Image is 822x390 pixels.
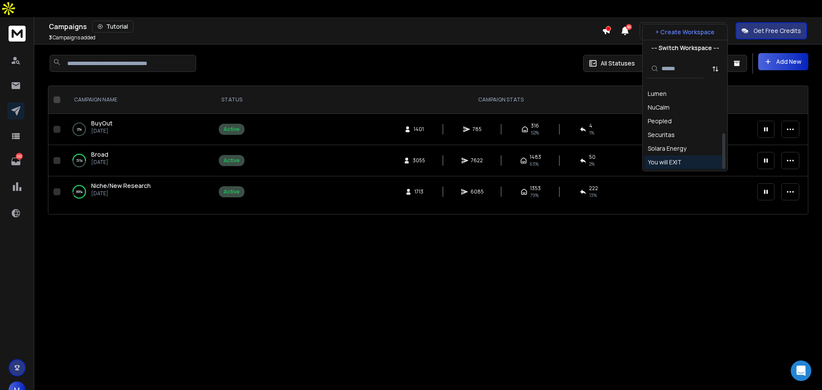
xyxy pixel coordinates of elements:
[91,182,151,190] a: Niche/New Research
[530,154,541,161] span: 1483
[91,159,108,166] p: [DATE]
[589,192,597,199] span: 13 %
[589,122,593,129] span: 4
[791,360,811,381] div: Open Intercom Messenger
[64,145,214,176] td: 51%Broad[DATE]
[91,150,108,159] a: Broad
[707,60,724,77] button: Sort by Sort A-Z
[473,126,482,133] span: 785
[49,34,95,41] p: Campaigns added
[589,161,595,167] span: 2 %
[64,114,214,145] td: 0%BuyOut[DATE]
[648,144,686,153] div: Solara Energy
[91,190,151,197] p: [DATE]
[91,119,113,127] span: BuyOut
[626,24,632,30] span: 50
[77,125,82,134] p: 0 %
[655,28,715,36] p: + Create Workspace
[7,153,24,170] a: 222
[648,117,672,125] div: Peopled
[223,157,240,164] div: Active
[64,86,214,114] th: CAMPAIGN NAME
[76,156,83,165] p: 51 %
[49,34,52,41] span: 3
[758,53,808,70] button: Add New
[753,27,801,35] p: Get Free Credits
[530,161,539,167] span: 63 %
[589,185,598,192] span: 222
[76,188,83,196] p: 89 %
[413,157,425,164] span: 3055
[530,185,541,192] span: 1353
[530,192,539,199] span: 79 %
[601,59,635,68] p: All Statuses
[648,131,675,139] div: Securitas
[91,128,113,134] p: [DATE]
[651,44,719,52] p: --- Switch Workspace ---
[223,188,240,195] div: Active
[214,86,250,114] th: STATUS
[414,126,424,133] span: 1401
[643,24,727,40] button: + Create Workspace
[471,157,483,164] span: 7622
[250,86,752,114] th: CAMPAIGN STATS
[91,150,108,158] span: Broad
[648,89,667,98] div: Lumen
[589,154,596,161] span: 50
[648,103,670,112] div: NuCalm
[471,188,484,195] span: 6085
[414,188,423,195] span: 1713
[736,22,807,39] button: Get Free Credits
[223,126,240,133] div: Active
[64,176,214,208] td: 89%Niche/New Research[DATE]
[589,129,594,136] span: 1 %
[92,21,134,33] button: Tutorial
[648,158,682,167] div: You will EXIT
[531,122,539,129] span: 316
[91,119,113,128] a: BuyOut
[49,21,602,33] div: Campaigns
[531,129,539,136] span: 52 %
[16,153,23,160] p: 222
